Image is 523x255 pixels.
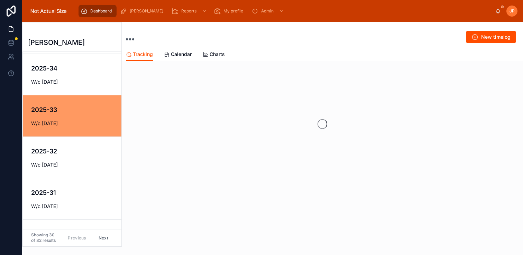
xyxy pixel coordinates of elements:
span: Showing 30 of 82 results [31,232,57,243]
span: W/c [DATE] [31,161,122,168]
span: W/c [DATE] [31,120,122,127]
a: Tracking [126,48,153,61]
h4: 2025-31 [31,188,122,197]
span: Admin [261,8,274,14]
h4: 2025-34 [31,64,122,73]
a: 2025-32W/c [DATE] [23,136,121,178]
a: Admin [249,5,287,17]
a: My profile [212,5,248,17]
a: 2025-33W/c [DATE] [23,95,121,136]
a: [PERSON_NAME] [118,5,168,17]
button: Next [94,233,113,243]
span: W/c [DATE] [31,78,122,85]
h1: [PERSON_NAME] [28,38,85,47]
a: Reports [169,5,210,17]
span: New timelog [481,34,511,40]
a: Calendar [164,48,192,62]
span: [PERSON_NAME] [130,8,163,14]
h4: 2025-32 [31,147,122,156]
img: App logo [28,6,70,17]
span: Reports [181,8,196,14]
span: Dashboard [90,8,112,14]
span: W/c [DATE] [31,203,122,210]
h4: 2025-33 [31,105,122,114]
a: Dashboard [79,5,117,17]
span: Tracking [133,51,153,58]
a: 2025-31W/c [DATE] [23,178,121,219]
a: Charts [203,48,225,62]
span: My profile [223,8,243,14]
span: JP [510,8,515,14]
span: Calendar [171,51,192,58]
a: 2025-34W/c [DATE] [23,54,121,95]
span: Charts [210,51,225,58]
div: scrollable content [75,3,495,19]
button: New timelog [466,31,516,43]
